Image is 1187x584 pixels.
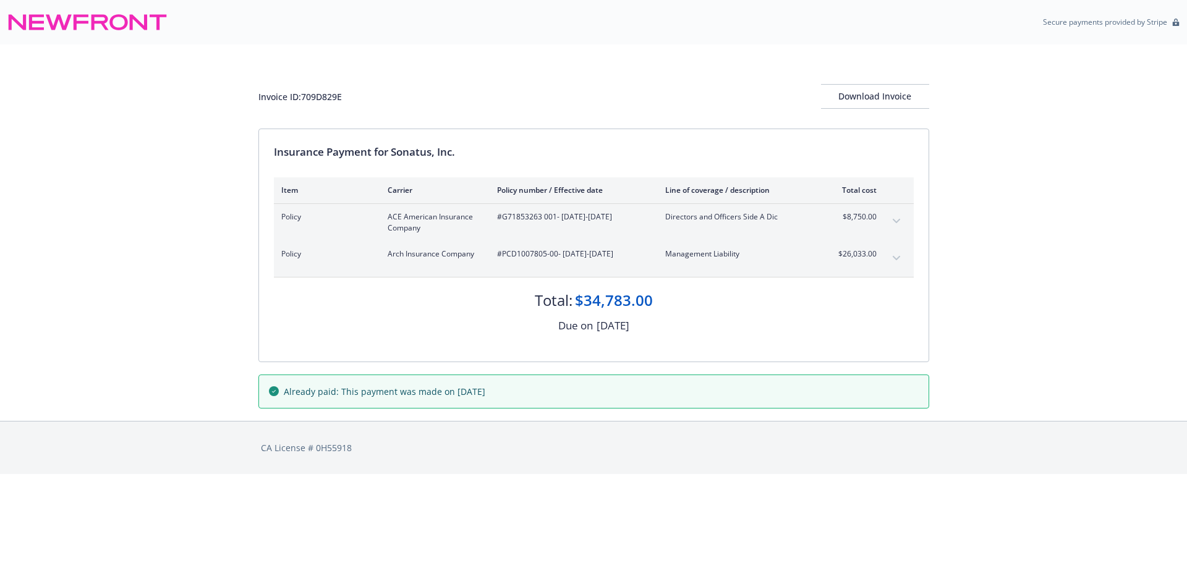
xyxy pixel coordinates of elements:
button: Download Invoice [821,84,929,109]
span: Already paid: This payment was made on [DATE] [284,385,485,398]
span: #G71853263 001 - [DATE]-[DATE] [497,211,645,222]
div: $34,783.00 [575,290,653,311]
span: Directors and Officers Side A Dic [665,211,810,222]
div: Total: [535,290,572,311]
div: CA License # 0H55918 [261,441,927,454]
button: expand content [887,211,906,231]
p: Secure payments provided by Stripe [1043,17,1167,27]
span: ACE American Insurance Company [388,211,477,234]
span: Management Liability [665,248,810,260]
button: expand content [887,248,906,268]
div: Insurance Payment for Sonatus, Inc. [274,144,914,160]
span: Arch Insurance Company [388,248,477,260]
div: PolicyACE American Insurance Company#G71853263 001- [DATE]-[DATE]Directors and Officers Side A Di... [274,204,914,241]
div: Due on [558,318,593,334]
div: Policy number / Effective date [497,185,645,195]
span: Policy [281,211,368,222]
div: Line of coverage / description [665,185,810,195]
div: Total cost [830,185,877,195]
div: Invoice ID: 709D829E [258,90,342,103]
div: Item [281,185,368,195]
span: $8,750.00 [830,211,877,222]
span: Policy [281,248,368,260]
span: $26,033.00 [830,248,877,260]
div: [DATE] [597,318,629,334]
div: Carrier [388,185,477,195]
div: PolicyArch Insurance Company#PCD1007805-00- [DATE]-[DATE]Management Liability$26,033.00expand con... [274,241,914,277]
div: Download Invoice [821,85,929,108]
span: #PCD1007805-00 - [DATE]-[DATE] [497,248,645,260]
